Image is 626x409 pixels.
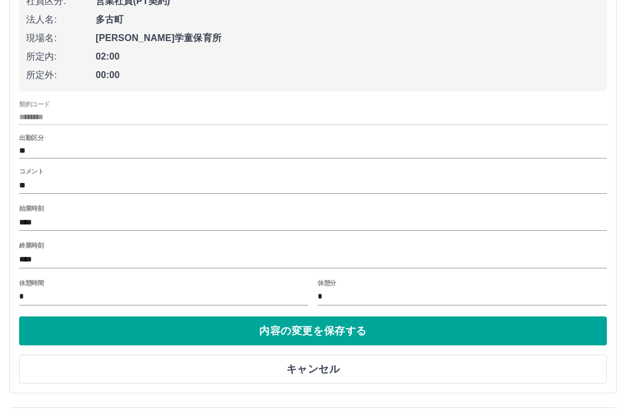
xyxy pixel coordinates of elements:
[26,31,96,45] span: 現場名:
[318,278,336,287] label: 休憩分
[96,31,600,45] span: [PERSON_NAME]学童保育所
[19,355,607,384] button: キャンセル
[19,316,607,345] button: 内容の変更を保存する
[19,278,43,287] label: 休憩時間
[19,167,43,176] label: コメント
[26,13,96,27] span: 法人名:
[96,50,600,64] span: 02:00
[19,100,50,108] label: 契約コード
[96,68,600,82] span: 00:00
[19,241,43,250] label: 終業時刻
[96,13,600,27] span: 多古町
[26,50,96,64] span: 所定内:
[19,204,43,213] label: 始業時刻
[19,134,43,142] label: 出勤区分
[26,68,96,82] span: 所定外:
